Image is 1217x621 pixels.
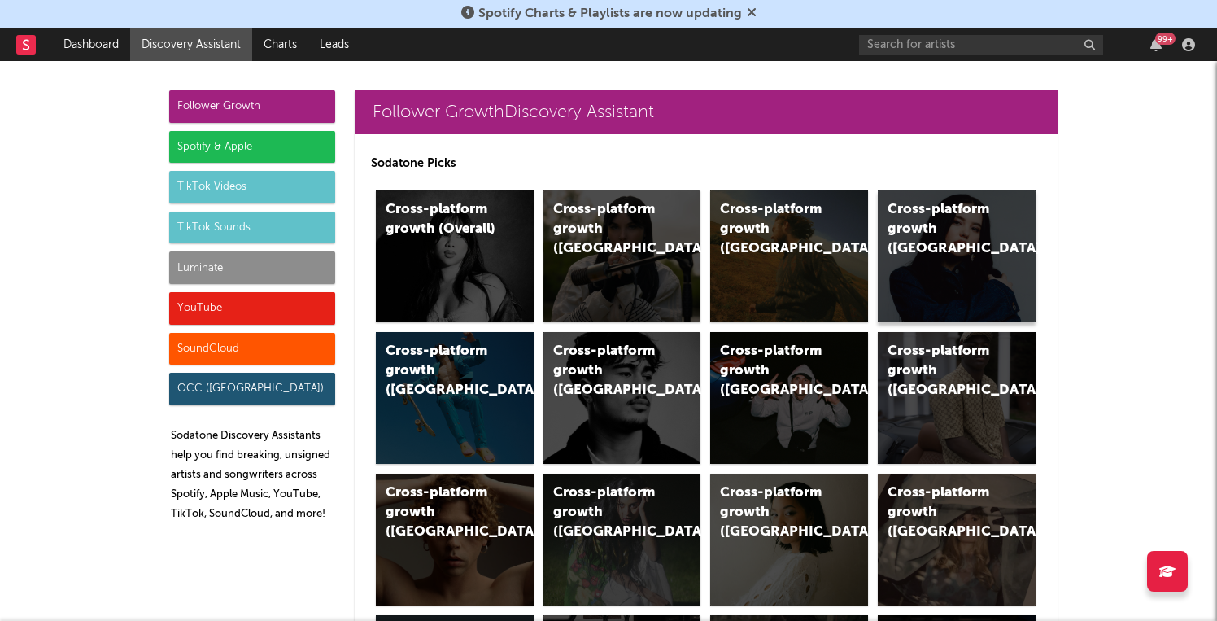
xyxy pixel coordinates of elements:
a: Follower GrowthDiscovery Assistant [355,90,1058,134]
div: Follower Growth [169,90,335,123]
div: Spotify & Apple [169,131,335,164]
p: Sodatone Discovery Assistants help you find breaking, unsigned artists and songwriters across Spo... [171,426,335,524]
div: Cross-platform growth ([GEOGRAPHIC_DATA]) [720,200,831,259]
div: Cross-platform growth ([GEOGRAPHIC_DATA]) [720,483,831,542]
a: Cross-platform growth ([GEOGRAPHIC_DATA]) [376,474,534,606]
div: SoundCloud [169,333,335,365]
a: Charts [252,28,308,61]
div: TikTok Videos [169,171,335,203]
input: Search for artists [859,35,1103,55]
div: Cross-platform growth ([GEOGRAPHIC_DATA]) [553,342,664,400]
div: Cross-platform growth ([GEOGRAPHIC_DATA]/GSA) [720,342,831,400]
div: 99 + [1155,33,1176,45]
div: OCC ([GEOGRAPHIC_DATA]) [169,373,335,405]
a: Cross-platform growth ([GEOGRAPHIC_DATA]) [878,190,1036,322]
a: Cross-platform growth ([GEOGRAPHIC_DATA]) [878,474,1036,606]
div: Cross-platform growth ([GEOGRAPHIC_DATA]) [386,342,496,400]
a: Cross-platform growth ([GEOGRAPHIC_DATA]) [543,474,701,606]
div: Cross-platform growth ([GEOGRAPHIC_DATA]) [553,483,664,542]
span: Spotify Charts & Playlists are now updating [478,7,742,20]
a: Cross-platform growth ([GEOGRAPHIC_DATA]) [543,190,701,322]
span: Dismiss [747,7,757,20]
a: Discovery Assistant [130,28,252,61]
a: Leads [308,28,360,61]
a: Cross-platform growth ([GEOGRAPHIC_DATA]) [376,332,534,464]
div: Cross-platform growth ([GEOGRAPHIC_DATA]) [888,200,998,259]
div: Cross-platform growth (Overall) [386,200,496,239]
a: Cross-platform growth (Overall) [376,190,534,322]
div: Cross-platform growth ([GEOGRAPHIC_DATA]) [888,342,998,400]
div: TikTok Sounds [169,212,335,244]
a: Cross-platform growth ([GEOGRAPHIC_DATA]) [710,190,868,322]
div: Cross-platform growth ([GEOGRAPHIC_DATA]) [553,200,664,259]
p: Sodatone Picks [371,154,1041,173]
a: Dashboard [52,28,130,61]
div: Cross-platform growth ([GEOGRAPHIC_DATA]) [386,483,496,542]
button: 99+ [1150,38,1162,51]
a: Cross-platform growth ([GEOGRAPHIC_DATA]) [543,332,701,464]
div: Cross-platform growth ([GEOGRAPHIC_DATA]) [888,483,998,542]
div: YouTube [169,292,335,325]
a: Cross-platform growth ([GEOGRAPHIC_DATA]) [710,474,868,606]
a: Cross-platform growth ([GEOGRAPHIC_DATA]) [878,332,1036,464]
div: Luminate [169,251,335,284]
a: Cross-platform growth ([GEOGRAPHIC_DATA]/GSA) [710,332,868,464]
